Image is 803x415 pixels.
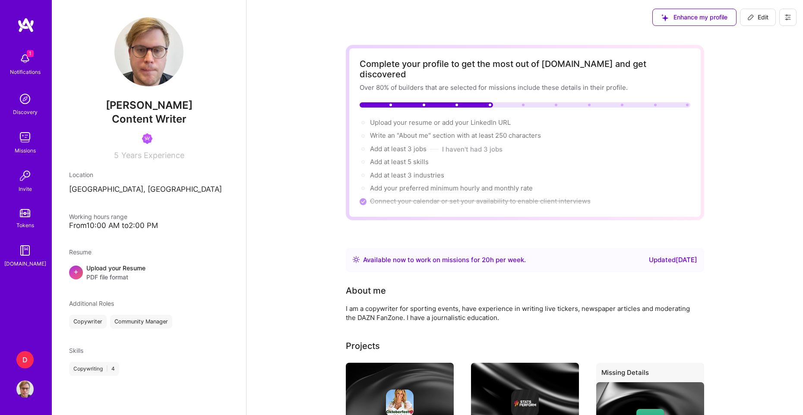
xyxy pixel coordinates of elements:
div: Notifications [10,67,41,76]
div: [DOMAIN_NAME] [4,259,46,268]
i: icon SuggestedTeams [661,14,668,21]
div: Tokens [16,221,34,230]
span: Add at least 3 industries [370,171,444,179]
div: Projects [346,339,380,352]
div: Discovery [13,108,38,117]
span: Add at least 5 skills [370,158,429,166]
a: D [14,351,36,368]
img: discovery [16,90,34,108]
span: Working hours range [69,213,127,220]
img: Invite [16,167,34,184]
div: or [370,118,511,127]
img: User Avatar [114,17,183,86]
div: Over 80% of builders that are selected for missions include these details in their profile. [360,83,690,92]
span: 20 [482,256,490,264]
div: Available now to work on missions for h per week . [363,255,526,265]
span: Upload your resume [370,118,432,127]
span: 1 [27,50,34,57]
div: D [16,351,34,368]
img: Been on Mission [142,133,152,144]
div: Updated [DATE] [649,255,697,265]
div: Missing Details [596,363,704,386]
span: Edit [747,13,768,22]
button: I haven't had 3 jobs [442,145,503,154]
span: [PERSON_NAME] [69,99,229,112]
img: bell [16,50,34,67]
span: Add your preferred minimum hourly and monthly rate [370,184,533,192]
img: teamwork [16,129,34,146]
span: Enhance my profile [661,13,727,22]
span: PDF file format [86,272,145,282]
div: About me [346,284,386,297]
div: Missions [15,146,36,155]
span: Additional Roles [69,300,114,307]
div: +Upload your ResumePDF file format [69,263,229,282]
span: Years Experience [121,151,184,160]
span: Content Writer [112,113,187,125]
img: guide book [16,242,34,259]
button: Enhance my profile [652,9,737,26]
div: Copywriter [69,315,107,329]
span: 5 [114,151,119,160]
img: logo [17,17,35,33]
img: tokens [20,209,30,217]
span: Write an "About me" section with at least 250 characters [370,131,543,139]
img: Availability [353,256,360,263]
span: add your LinkedIn URL [442,118,511,127]
div: Invite [19,184,32,193]
span: + [73,267,79,276]
div: Upload your Resume [86,263,145,282]
div: Community Manager [110,315,172,329]
a: User Avatar [14,380,36,398]
div: Complete your profile to get the most out of [DOMAIN_NAME] and get discovered [360,59,690,79]
button: Edit [740,9,776,26]
img: User Avatar [16,380,34,398]
span: Resume [69,248,92,256]
span: Add at least 3 jobs [370,145,427,153]
div: From 10:00 AM to 2:00 PM [69,221,229,230]
div: I am a copywriter for sporting events, have experience in writing live tickers, newspaper article... [346,304,691,322]
div: Copywriting 4 [69,362,119,376]
div: Location [69,170,229,179]
span: Skills [69,347,83,354]
p: [GEOGRAPHIC_DATA], [GEOGRAPHIC_DATA] [69,184,229,195]
span: | [106,365,108,372]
